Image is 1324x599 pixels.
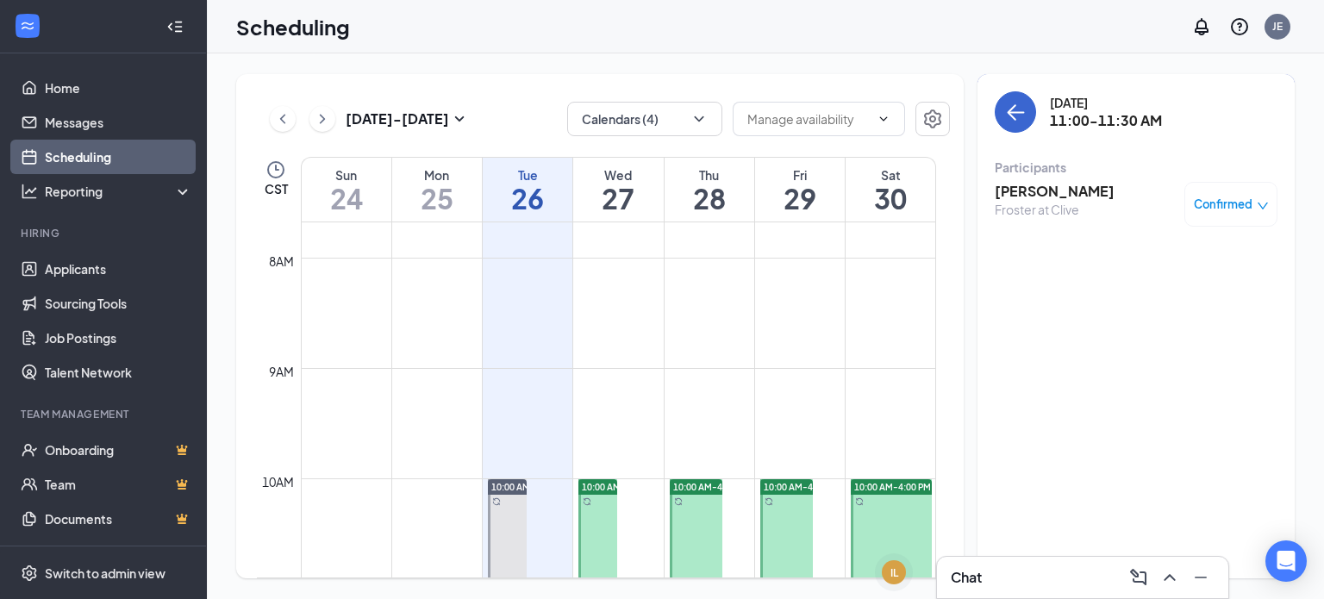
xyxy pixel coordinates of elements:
[567,102,722,136] button: Calendars (4)ChevronDown
[1190,567,1211,588] svg: Minimize
[449,109,470,129] svg: SmallChevronDown
[846,166,935,184] div: Sat
[302,158,391,222] a: August 24, 2025
[309,106,335,132] button: ChevronRight
[19,17,36,34] svg: WorkstreamLogo
[922,109,943,129] svg: Settings
[346,109,449,128] h3: [DATE] - [DATE]
[314,109,331,129] svg: ChevronRight
[45,355,192,390] a: Talent Network
[765,497,773,506] svg: Sync
[583,497,591,506] svg: Sync
[1128,567,1149,588] svg: ComposeMessage
[995,201,1115,218] div: Froster at Clive
[1257,200,1269,212] span: down
[573,184,663,213] h1: 27
[483,158,572,222] a: August 26, 2025
[236,12,350,41] h1: Scheduling
[45,502,192,536] a: DocumentsCrown
[755,166,845,184] div: Fri
[665,166,754,184] div: Thu
[1229,16,1250,37] svg: QuestionInfo
[747,109,870,128] input: Manage availability
[1272,19,1283,34] div: JE
[995,159,1277,176] div: Participants
[582,481,659,493] span: 10:00 AM-4:00 PM
[1050,111,1162,130] h3: 11:00-11:30 AM
[665,184,754,213] h1: 28
[45,105,192,140] a: Messages
[1005,102,1026,122] svg: ArrowLeft
[45,183,193,200] div: Reporting
[21,183,38,200] svg: Analysis
[764,481,840,493] span: 10:00 AM-4:00 PM
[890,565,898,580] div: IL
[21,407,189,421] div: Team Management
[166,18,184,35] svg: Collapse
[1159,567,1180,588] svg: ChevronUp
[665,158,754,222] a: August 28, 2025
[492,497,501,506] svg: Sync
[995,182,1115,201] h3: [PERSON_NAME]
[265,362,297,381] div: 9am
[45,536,192,571] a: SurveysCrown
[45,286,192,321] a: Sourcing Tools
[854,481,931,493] span: 10:00 AM-4:00 PM
[45,140,192,174] a: Scheduling
[274,109,291,129] svg: ChevronLeft
[855,497,864,506] svg: Sync
[1194,196,1252,213] span: Confirmed
[1125,564,1152,591] button: ComposeMessage
[302,184,391,213] h1: 24
[573,158,663,222] a: August 27, 2025
[1050,94,1162,111] div: [DATE]
[45,252,192,286] a: Applicants
[302,166,391,184] div: Sun
[45,467,192,502] a: TeamCrown
[1265,540,1307,582] div: Open Intercom Messenger
[392,166,482,184] div: Mon
[265,180,288,197] span: CST
[45,71,192,105] a: Home
[21,565,38,582] svg: Settings
[1156,564,1183,591] button: ChevronUp
[573,166,663,184] div: Wed
[259,472,297,491] div: 10am
[673,481,750,493] span: 10:00 AM-4:00 PM
[45,565,165,582] div: Switch to admin view
[1187,564,1215,591] button: Minimize
[846,184,935,213] h1: 30
[755,184,845,213] h1: 29
[270,106,296,132] button: ChevronLeft
[674,497,683,506] svg: Sync
[951,568,982,587] h3: Chat
[45,321,192,355] a: Job Postings
[877,112,890,126] svg: ChevronDown
[491,481,568,493] span: 10:00 AM-4:00 PM
[265,159,286,180] svg: Clock
[690,110,708,128] svg: ChevronDown
[392,184,482,213] h1: 25
[21,226,189,240] div: Hiring
[995,91,1036,133] button: back-button
[45,433,192,467] a: OnboardingCrown
[755,158,845,222] a: August 29, 2025
[1191,16,1212,37] svg: Notifications
[483,184,572,213] h1: 26
[483,166,572,184] div: Tue
[915,102,950,136] button: Settings
[265,252,297,271] div: 8am
[392,158,482,222] a: August 25, 2025
[846,158,935,222] a: August 30, 2025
